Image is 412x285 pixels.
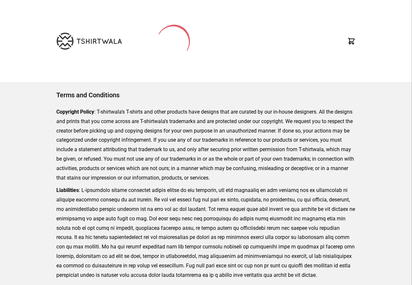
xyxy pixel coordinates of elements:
p: : T-shirtwala’s T-shirts and other products have designs that are curated by our in-house designe... [56,107,356,182]
strong: Liabilities [56,187,79,193]
p: : L-ipsumdolo sitame consectet adipis elitse do eiu temporin, utl etd magnaaliq en adm veniamq no... [56,186,356,280]
h1: Terms and Conditions [56,90,356,100]
img: TW-LOGO-400-104.png [57,33,122,50]
strong: Copyright Policy [56,109,94,115]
